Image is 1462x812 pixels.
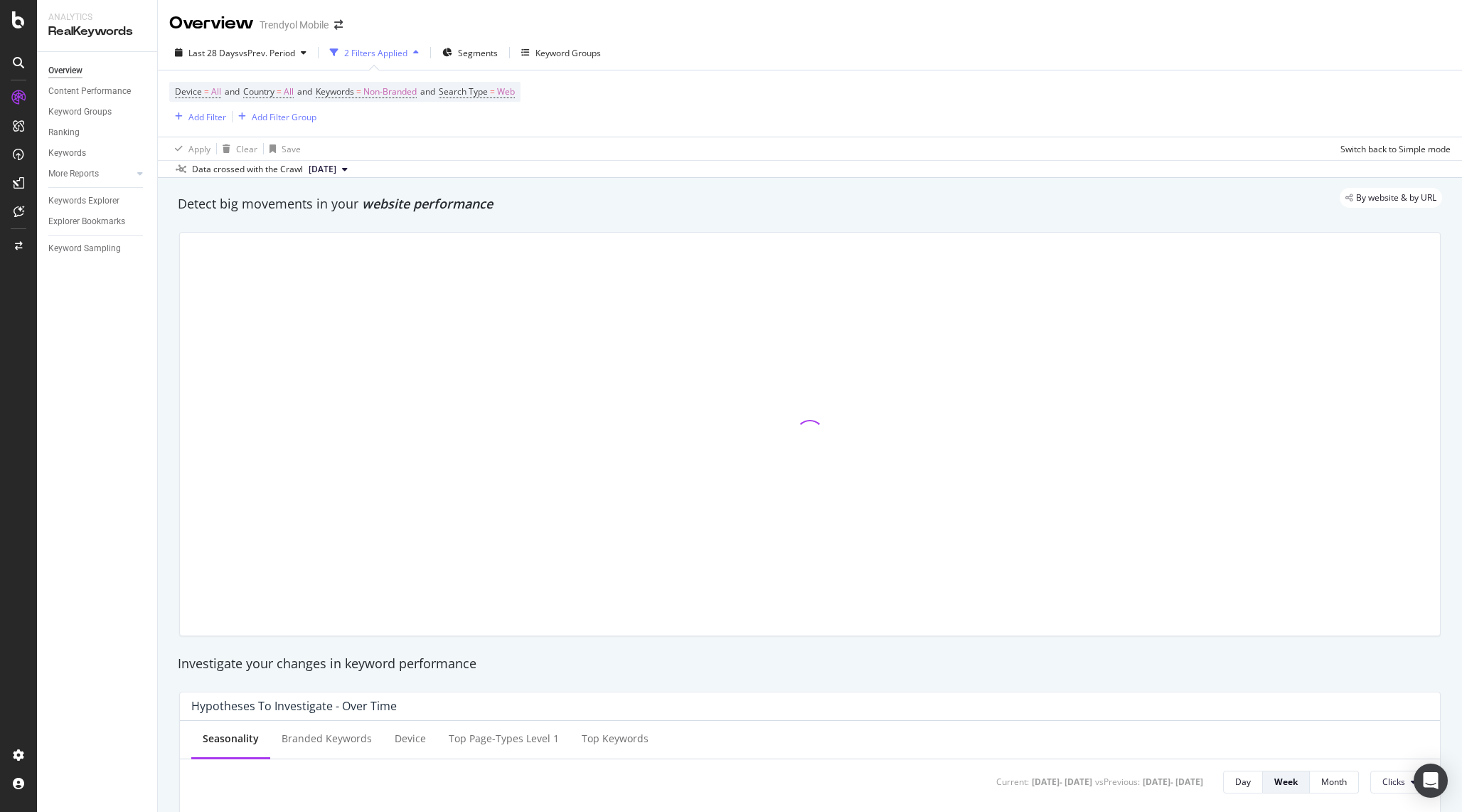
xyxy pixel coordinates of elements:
[1382,776,1405,788] span: Clicks
[217,137,257,160] button: Clear
[175,85,202,97] span: Device
[48,84,147,99] a: Content Performance
[236,143,257,155] div: Clear
[1235,776,1251,788] div: Day
[192,163,303,176] div: Data crossed with the Crawl
[48,241,121,256] div: Keyword Sampling
[996,776,1029,788] div: Current:
[191,699,397,713] div: Hypotheses to Investigate - Over Time
[420,85,435,97] span: and
[188,47,239,59] span: Last 28 Days
[48,214,147,229] a: Explorer Bookmarks
[1223,771,1263,793] button: Day
[188,111,226,123] div: Add Filter
[169,11,254,36] div: Overview
[48,125,147,140] a: Ranking
[490,85,495,97] span: =
[1340,143,1451,155] div: Switch back to Simple mode
[239,47,295,59] span: vs Prev. Period
[363,82,417,102] span: Non-Branded
[1310,771,1359,793] button: Month
[48,105,112,120] div: Keyword Groups
[1032,776,1092,788] div: [DATE] - [DATE]
[48,84,131,99] div: Content Performance
[344,47,407,59] div: 2 Filters Applied
[178,655,1442,673] div: Investigate your changes in keyword performance
[48,11,146,23] div: Analytics
[458,47,498,59] span: Segments
[1414,764,1448,798] div: Open Intercom Messenger
[1340,188,1442,208] div: legacy label
[48,194,119,209] div: Keywords Explorer
[1263,771,1310,793] button: Week
[225,85,240,97] span: and
[203,732,259,746] div: Seasonality
[48,146,147,161] a: Keywords
[204,85,209,97] span: =
[284,82,294,102] span: All
[316,85,354,97] span: Keywords
[282,732,372,746] div: Branded Keywords
[497,82,515,102] span: Web
[516,41,607,64] button: Keyword Groups
[582,732,649,746] div: Top Keywords
[48,241,147,256] a: Keyword Sampling
[449,732,559,746] div: Top Page-Types Level 1
[48,167,133,181] a: More Reports
[324,41,425,64] button: 2 Filters Applied
[48,146,86,161] div: Keywords
[48,125,80,140] div: Ranking
[188,143,210,155] div: Apply
[334,20,343,30] div: arrow-right-arrow-left
[169,41,312,64] button: Last 28 DaysvsPrev. Period
[437,41,503,64] button: Segments
[1335,137,1451,160] button: Switch back to Simple mode
[48,214,125,229] div: Explorer Bookmarks
[48,105,147,120] a: Keyword Groups
[1095,776,1140,788] div: vs Previous :
[439,85,488,97] span: Search Type
[48,23,146,40] div: RealKeywords
[48,167,99,181] div: More Reports
[1143,776,1203,788] div: [DATE] - [DATE]
[356,85,361,97] span: =
[1321,776,1347,788] div: Month
[1370,771,1429,793] button: Clicks
[309,163,336,176] span: 2025 Sep. 7th
[297,85,312,97] span: and
[252,111,316,123] div: Add Filter Group
[1356,194,1436,202] span: By website & by URL
[264,137,301,160] button: Save
[277,85,282,97] span: =
[395,732,426,746] div: Device
[48,194,147,209] a: Keywords Explorer
[169,108,226,125] button: Add Filter
[260,18,329,32] div: Trendyol Mobile
[243,85,274,97] span: Country
[233,108,316,125] button: Add Filter Group
[169,137,210,160] button: Apply
[211,82,221,102] span: All
[1274,776,1298,788] div: Week
[303,161,353,178] button: [DATE]
[535,47,601,59] div: Keyword Groups
[282,143,301,155] div: Save
[48,63,147,78] a: Overview
[48,63,82,78] div: Overview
